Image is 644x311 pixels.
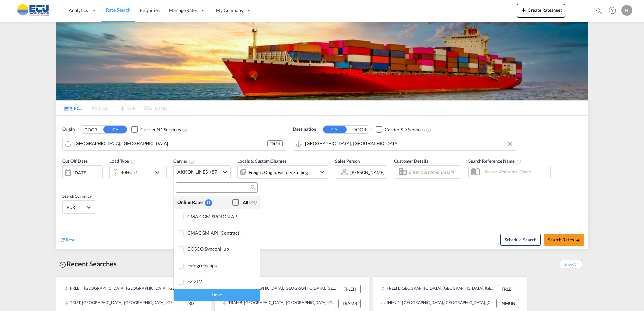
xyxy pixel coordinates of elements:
div: Done [174,289,260,301]
md-icon: icon-magnify [250,185,255,190]
div: CMACGM API (Contract) [187,230,254,236]
div: EZ ZIM [187,278,254,284]
md-checkbox: Checkbox No Ink [232,199,256,206]
div: 0 [205,199,212,206]
span: (36) [248,200,256,205]
div: All [243,199,256,206]
div: Online Rates [177,199,205,206]
div: COSCO SynconHub [187,246,254,252]
div: CMA CGM SPOTON API [187,214,254,219]
div: Evergreen Spot [187,262,254,268]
